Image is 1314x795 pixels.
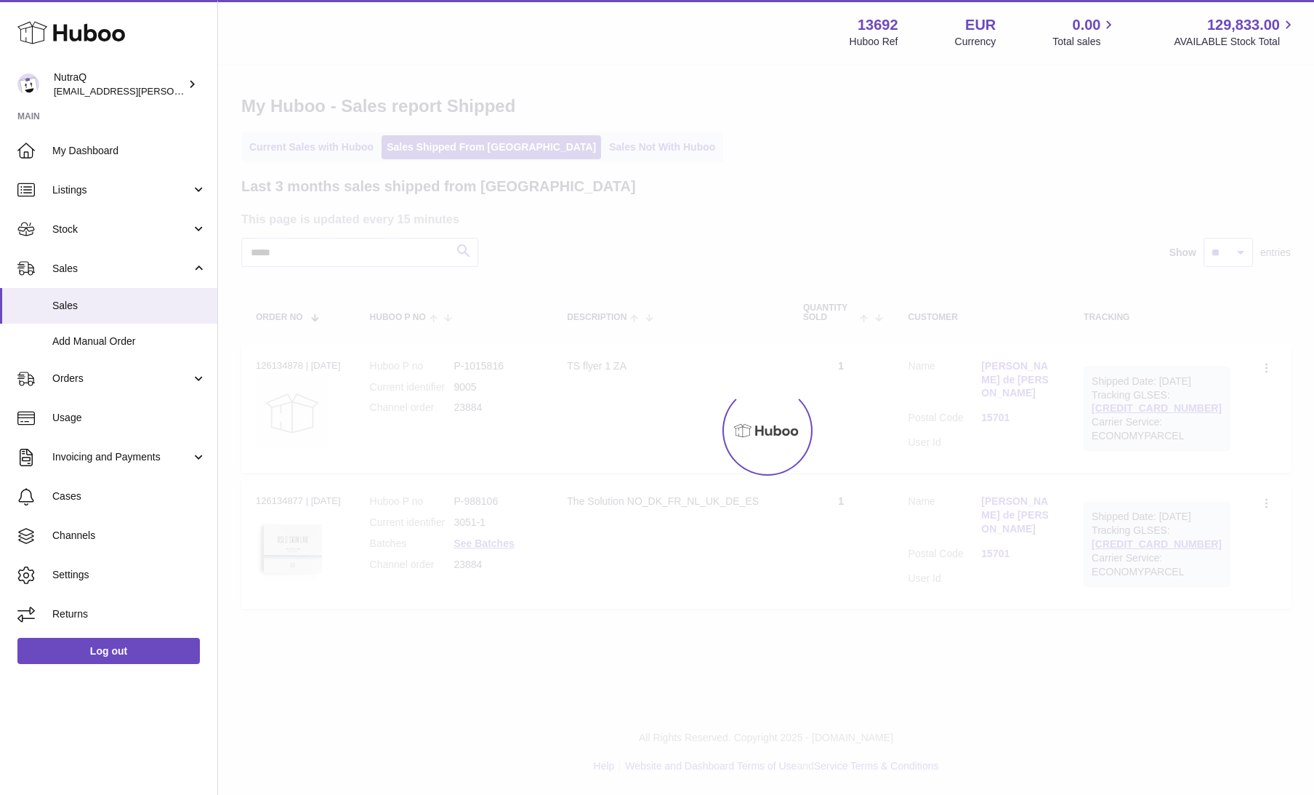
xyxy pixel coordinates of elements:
[52,372,191,385] span: Orders
[955,35,996,49] div: Currency
[52,335,206,348] span: Add Manual Order
[52,529,206,543] span: Channels
[52,144,206,158] span: My Dashboard
[52,223,191,236] span: Stock
[52,607,206,621] span: Returns
[1052,15,1117,49] a: 0.00 Total sales
[17,73,39,95] img: odd.nordahl@nutraq.com
[965,15,996,35] strong: EUR
[52,568,206,582] span: Settings
[52,299,206,313] span: Sales
[1174,15,1297,49] a: 129,833.00 AVAILABLE Stock Total
[1174,35,1297,49] span: AVAILABLE Stock Total
[54,71,185,98] div: NutraQ
[52,183,191,197] span: Listings
[52,411,206,425] span: Usage
[52,262,191,276] span: Sales
[1052,35,1117,49] span: Total sales
[54,85,291,97] span: [EMAIL_ADDRESS][PERSON_NAME][DOMAIN_NAME]
[1207,15,1280,35] span: 129,833.00
[858,15,898,35] strong: 13692
[1073,15,1101,35] span: 0.00
[52,450,191,464] span: Invoicing and Payments
[52,490,206,503] span: Cases
[850,35,898,49] div: Huboo Ref
[17,638,200,664] a: Log out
